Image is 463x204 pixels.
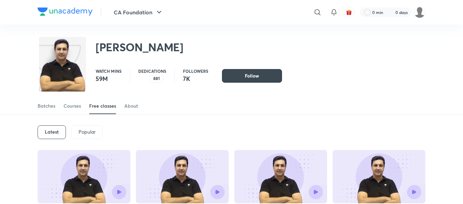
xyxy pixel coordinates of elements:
p: Watch mins [96,69,122,73]
div: Batches [38,103,55,109]
button: avatar [343,7,354,18]
p: Dedications [138,69,166,73]
div: Courses [64,103,81,109]
a: Company Logo [38,8,93,17]
p: 59M [96,74,122,83]
h2: [PERSON_NAME] [96,40,183,54]
a: Batches [38,98,55,114]
div: About [124,103,138,109]
span: Follow [245,72,259,79]
p: 7K [183,74,208,83]
img: educator badge1 [144,74,152,83]
img: educator badge2 [138,74,146,83]
div: Free classes [89,103,116,109]
button: CA Foundation [110,5,167,19]
p: 881 [153,76,160,81]
a: Courses [64,98,81,114]
h6: Latest [45,129,59,135]
a: Free classes [89,98,116,114]
button: Follow [222,69,282,83]
img: avatar [346,9,352,15]
p: Popular [79,129,96,135]
a: About [124,98,138,114]
img: Company Logo [38,8,93,16]
p: Followers [183,69,208,73]
img: Syeda Nayareen [414,6,425,18]
img: streak [387,9,394,16]
img: class [39,38,86,92]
